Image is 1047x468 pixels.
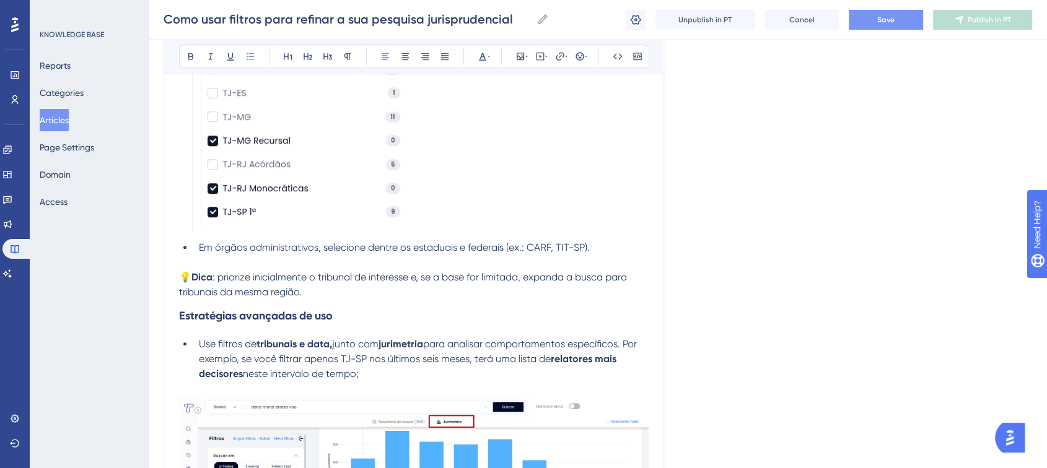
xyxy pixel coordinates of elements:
[199,338,639,365] span: para analisar comportamentos específicos. Por exemplo, se você filtrar apenas TJ-SP nos últimos s...
[40,54,71,77] button: Reports
[199,353,619,379] strong: relatores mais decisores
[40,109,69,131] button: Articles
[933,10,1032,30] button: Publish in PT
[256,338,332,350] strong: tribunais e data,
[40,136,94,158] button: Page Settings
[243,368,359,379] span: neste intervalo de tempo;
[379,338,423,350] strong: jurimetria
[995,419,1032,456] iframe: UserGuiding AI Assistant Launcher
[678,15,732,25] span: Unpublish in PT
[179,271,629,298] span: : priorize inicialmente o tribunal de interesse e, se a base for limitada, expanda a busca para t...
[877,15,895,25] span: Save
[191,271,212,283] strong: Dica
[764,10,839,30] button: Cancel
[332,338,379,350] span: junto com
[789,15,815,25] span: Cancel
[968,15,1011,25] span: Publish in PT
[179,271,191,283] span: 💡
[199,338,256,350] span: Use filtros de
[655,10,755,30] button: Unpublish in PT
[40,163,71,186] button: Domain
[179,309,333,323] strong: Estratégias avançadas de uso
[164,11,532,28] input: Article Name
[199,241,590,253] span: Em órgãos administrativos, selecione dentre os estaduais e federais (ex.: CARF, TIT-SP).
[40,191,68,213] button: Access
[849,10,923,30] button: Save
[40,30,104,40] div: KNOWLEDGE BASE
[29,3,77,18] span: Need Help?
[40,82,84,104] button: Categories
